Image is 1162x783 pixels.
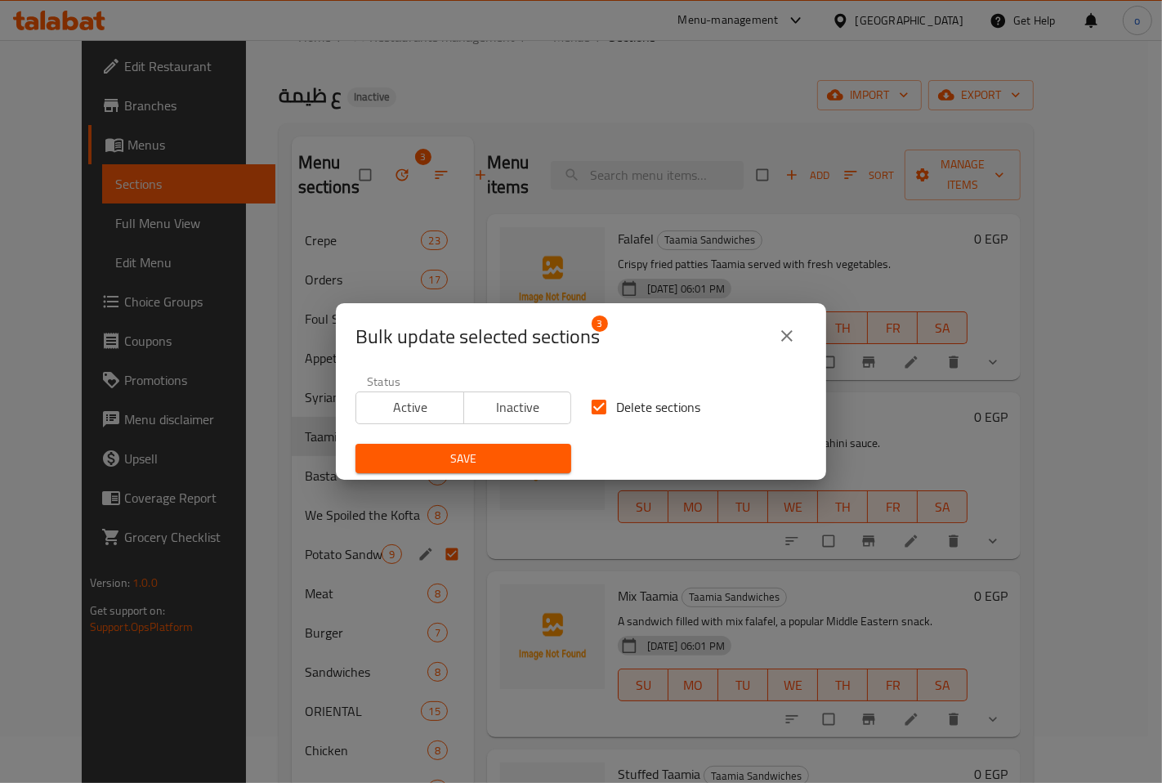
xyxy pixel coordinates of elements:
[592,315,608,332] span: 3
[355,324,600,350] span: Selected section count
[355,444,571,474] button: Save
[471,396,565,419] span: Inactive
[369,449,558,469] span: Save
[355,391,464,424] button: Active
[767,316,807,356] button: close
[616,397,700,417] span: Delete sections
[463,391,572,424] button: Inactive
[363,396,458,419] span: Active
